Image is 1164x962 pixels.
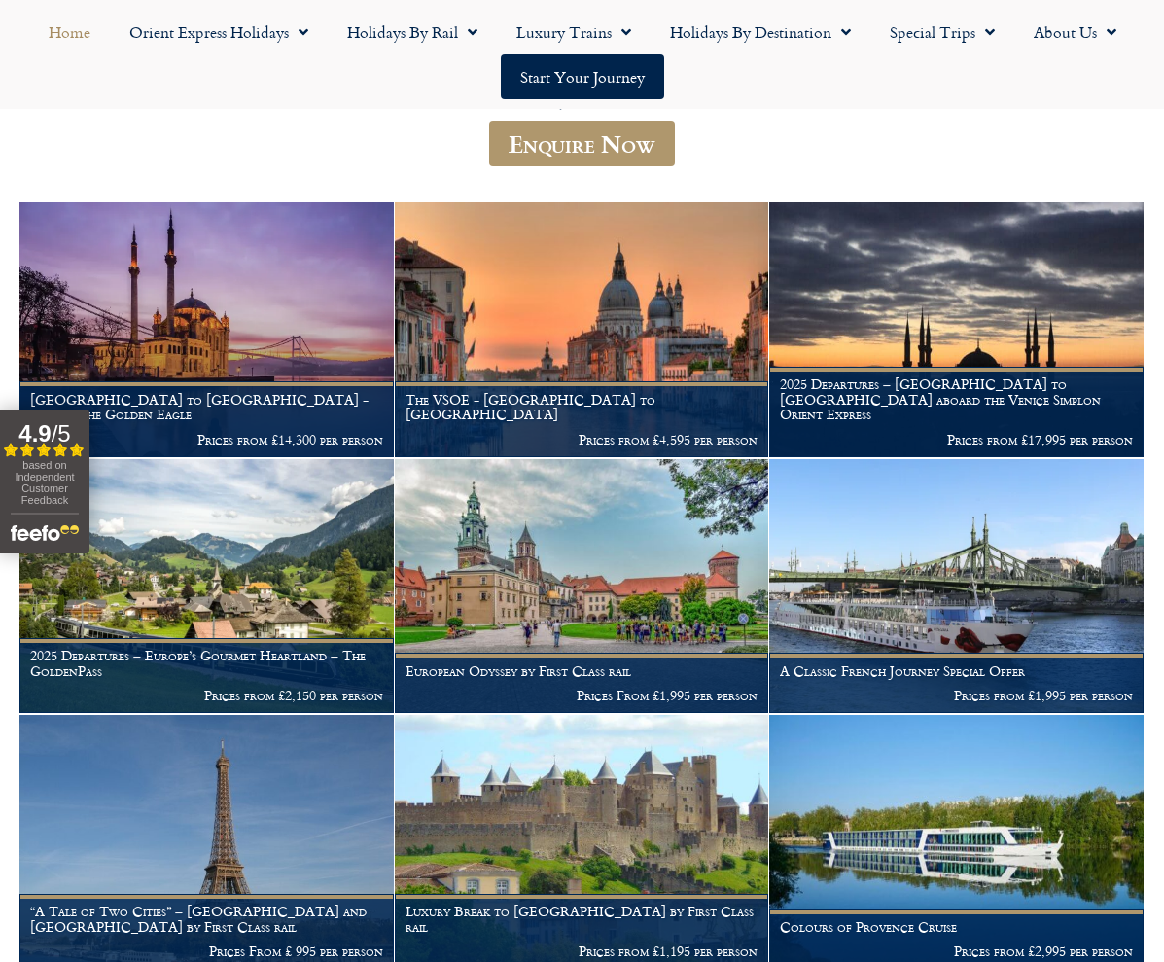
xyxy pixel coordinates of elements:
[406,944,758,959] p: Prices from £1,195 per person
[30,648,383,679] h1: 2025 Departures – Europe’s Gourmet Heartland – The GoldenPass
[780,944,1133,959] p: Prices from £2,995 per person
[30,392,383,423] h1: [GEOGRAPHIC_DATA] to [GEOGRAPHIC_DATA] - Aboard the Golden Eagle
[489,121,675,166] a: Enquire Now
[395,459,770,714] a: European Odyssey by First Class rail Prices From £1,995 per person
[406,663,758,679] h1: European Odyssey by First Class rail
[780,432,1133,447] p: Prices from £17,995 per person
[30,944,383,959] p: Prices From £ 995 per person
[501,54,664,99] a: Start your Journey
[395,202,769,456] img: Orient Express Special Venice compressed
[870,10,1014,54] a: Special Trips
[30,904,383,935] h1: “A Tale of Two Cities” – [GEOGRAPHIC_DATA] and [GEOGRAPHIC_DATA] by First Class rail
[406,688,758,703] p: Prices From £1,995 per person
[769,202,1145,457] a: 2025 Departures – [GEOGRAPHIC_DATA] to [GEOGRAPHIC_DATA] aboard the Venice Simplon Orient Express...
[10,10,1154,99] nav: Menu
[651,10,870,54] a: Holidays by Destination
[395,202,770,457] a: The VSOE - [GEOGRAPHIC_DATA] to [GEOGRAPHIC_DATA] Prices from £4,595 per person
[780,663,1133,679] h1: A Classic French Journey Special Offer
[780,688,1133,703] p: Prices from £1,995 per person
[497,10,651,54] a: Luxury Trains
[30,432,383,447] p: Prices from £14,300 per person
[769,459,1145,714] a: A Classic French Journey Special Offer Prices from £1,995 per person
[19,459,395,714] a: 2025 Departures – Europe’s Gourmet Heartland – The GoldenPass Prices from £2,150 per person
[30,688,383,703] p: Prices from £2,150 per person
[780,376,1133,422] h1: 2025 Departures – [GEOGRAPHIC_DATA] to [GEOGRAPHIC_DATA] aboard the Venice Simplon Orient Express
[1014,10,1136,54] a: About Us
[116,75,1049,111] p: Thanks to the distinctive nature of every region you can experience dramatically different landsc...
[328,10,497,54] a: Holidays by Rail
[406,904,758,935] h1: Luxury Break to [GEOGRAPHIC_DATA] by First Class rail
[780,919,1133,935] h1: Colours of Provence Cruise
[110,10,328,54] a: Orient Express Holidays
[406,432,758,447] p: Prices from £4,595 per person
[29,10,110,54] a: Home
[406,392,758,423] h1: The VSOE - [GEOGRAPHIC_DATA] to [GEOGRAPHIC_DATA]
[19,202,395,457] a: [GEOGRAPHIC_DATA] to [GEOGRAPHIC_DATA] - Aboard the Golden Eagle Prices from £14,300 per person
